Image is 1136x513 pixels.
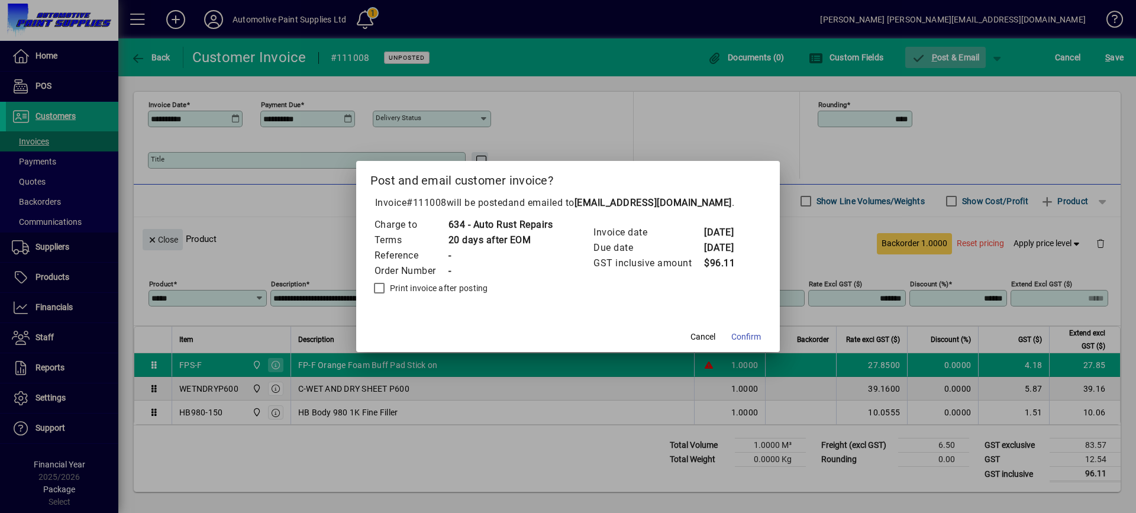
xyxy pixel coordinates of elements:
[448,217,553,233] td: 634 - Auto Rust Repairs
[448,248,553,263] td: -
[593,240,703,256] td: Due date
[406,197,447,208] span: #111008
[731,331,761,343] span: Confirm
[593,256,703,271] td: GST inclusive amount
[684,326,722,347] button: Cancel
[374,217,448,233] td: Charge to
[703,225,751,240] td: [DATE]
[388,282,488,294] label: Print invoice after posting
[374,233,448,248] td: Terms
[356,161,780,195] h2: Post and email customer invoice?
[370,196,766,210] p: Invoice will be posted .
[508,197,732,208] span: and emailed to
[727,326,766,347] button: Confirm
[374,248,448,263] td: Reference
[703,240,751,256] td: [DATE]
[448,233,553,248] td: 20 days after EOM
[374,263,448,279] td: Order Number
[703,256,751,271] td: $96.11
[690,331,715,343] span: Cancel
[448,263,553,279] td: -
[575,197,732,208] b: [EMAIL_ADDRESS][DOMAIN_NAME]
[593,225,703,240] td: Invoice date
